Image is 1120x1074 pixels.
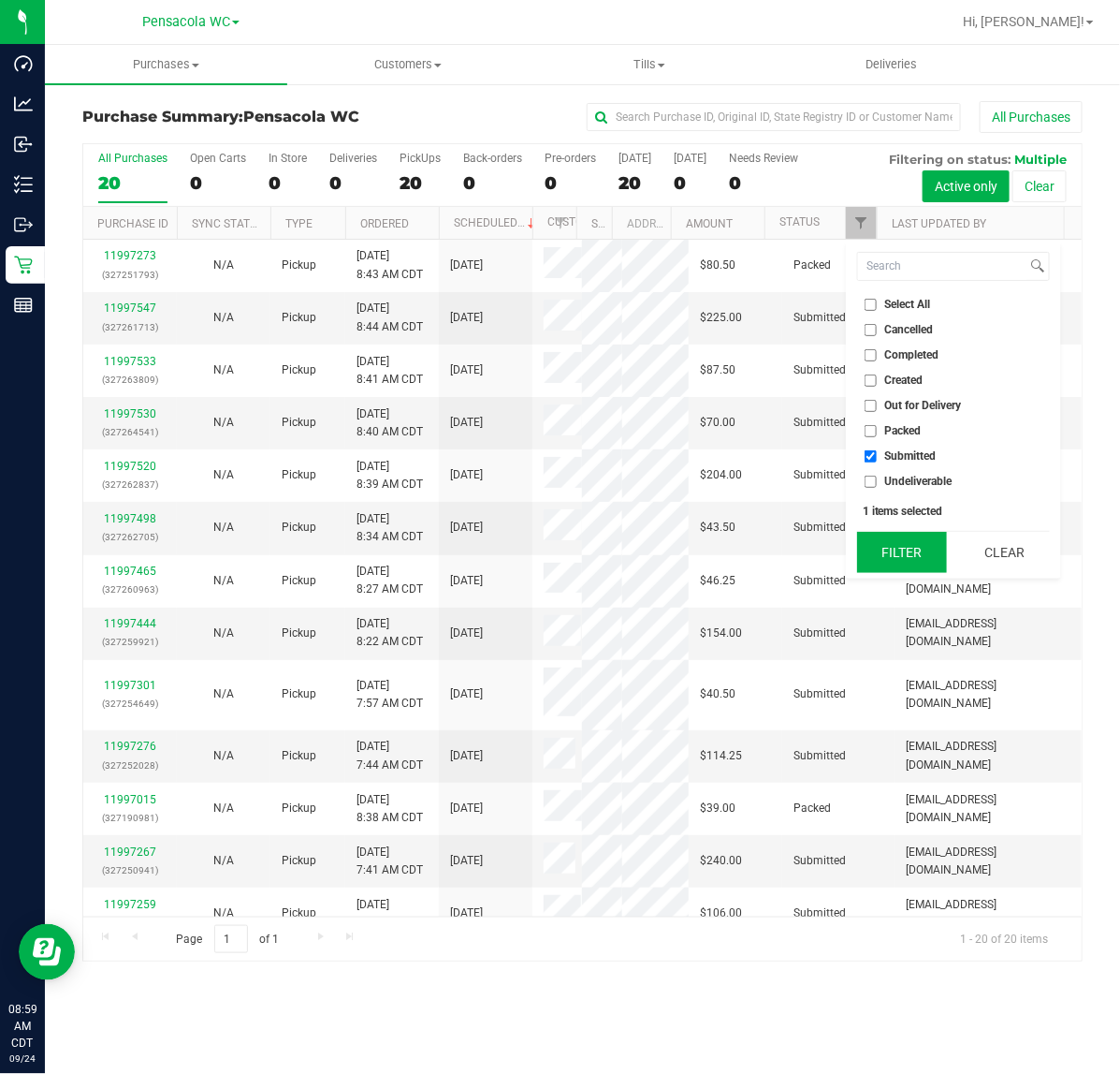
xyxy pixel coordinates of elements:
span: [DATE] [450,800,483,817]
div: 0 [463,172,522,194]
inline-svg: Inventory [14,175,33,194]
input: Created [865,375,877,387]
span: Not Applicable [213,906,234,920]
span: [DATE] 8:27 AM CDT [356,563,423,598]
button: N/A [213,747,234,765]
span: [DATE] 7:44 AM CDT [356,738,423,773]
span: Not Applicable [213,626,234,640]
span: Submitted [793,466,846,484]
span: [EMAIL_ADDRESS][DOMAIN_NAME] [906,791,1070,827]
th: Address [612,207,671,240]
a: State Registry ID [592,217,691,230]
p: (327262837) [95,476,166,493]
span: Pickup [282,685,316,703]
div: 20 [98,172,167,194]
button: N/A [213,852,234,870]
p: (327252028) [95,757,166,774]
a: 11997015 [104,793,156,806]
span: Submitted [793,905,846,922]
a: Ordered [360,217,409,230]
div: Deliveries [329,152,377,165]
input: 1 [214,925,248,954]
button: N/A [213,685,234,703]
span: Not Applicable [213,802,234,815]
span: Pickup [282,414,316,432]
span: Customers [288,56,529,73]
span: Not Applicable [213,416,234,429]
span: Pickup [282,747,316,765]
span: Pickup [282,519,316,537]
p: (327250414) [95,914,166,932]
div: 0 [190,172,246,194]
input: Search [858,253,1027,280]
span: Tills [530,56,770,73]
a: 11997273 [104,249,156,262]
inline-svg: Retail [14,256,33,274]
input: Out for Delivery [865,400,877,412]
span: [DATE] 7:38 AM CDT [356,896,423,932]
div: In Store [269,152,307,165]
div: Back-orders [463,152,522,165]
div: 1 items selected [863,505,1044,518]
span: $225.00 [700,309,742,327]
button: Filter [857,532,947,573]
span: $204.00 [700,466,742,484]
div: 0 [674,172,706,194]
a: 11997547 [104,302,156,315]
a: 11997276 [104,740,156,753]
span: Submitted [793,685,846,703]
div: PickUps [400,152,441,165]
div: [DATE] [618,152,651,165]
span: [DATE] 8:40 AM CDT [356,405,423,441]
inline-svg: Analytics [14,95,33,113]
span: $114.25 [700,747,742,765]
span: $87.50 [700,361,735,379]
a: Type [285,217,313,230]
span: [DATE] [450,466,483,484]
div: Needs Review [729,152,798,165]
span: Not Applicable [213,749,234,762]
span: [DATE] [450,257,483,274]
inline-svg: Dashboard [14,54,33,73]
p: 08:59 AM CDT [8,1001,36,1052]
span: $43.50 [700,519,735,537]
span: 1 - 20 of 20 items [945,925,1063,953]
span: Submitted [793,747,846,765]
a: 11997498 [104,512,156,525]
button: N/A [213,309,234,327]
input: Cancelled [865,324,877,336]
a: 11997530 [104,407,156,420]
span: $39.00 [700,800,735,817]
a: 11997444 [104,617,156,630]
a: Scheduled [454,216,539,229]
span: Packed [885,425,922,436]
button: N/A [213,572,234,590]
inline-svg: Reports [14,296,33,315]
span: Packed [793,800,831,817]
p: (327190981) [95,809,166,827]
span: Pickup [282,800,316,817]
span: Not Applicable [213,311,234,324]
span: Submitted [793,519,846,537]
button: All Purchases [980,101,1083,133]
span: Pensacola WC [142,14,230,30]
button: N/A [213,414,234,432]
span: $106.00 [700,905,742,922]
span: Pickup [282,625,316,642]
span: Submitted [793,625,846,642]
span: $70.00 [700,414,735,432]
span: [EMAIL_ADDRESS][DOMAIN_NAME] [906,738,1070,773]
div: All Purchases [98,152,167,165]
a: Filter [545,207,576,239]
span: Deliveries [840,56,942,73]
span: Packed [793,257,831,274]
span: Not Applicable [213,854,234,867]
span: [DATE] 8:43 AM CDT [356,247,423,283]
span: Pickup [282,466,316,484]
div: 0 [545,172,596,194]
span: Hi, [PERSON_NAME]! [963,14,1084,29]
span: Submitted [793,414,846,432]
button: Active only [923,170,1010,202]
p: 09/24 [8,1052,36,1066]
span: [DATE] [450,572,483,590]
